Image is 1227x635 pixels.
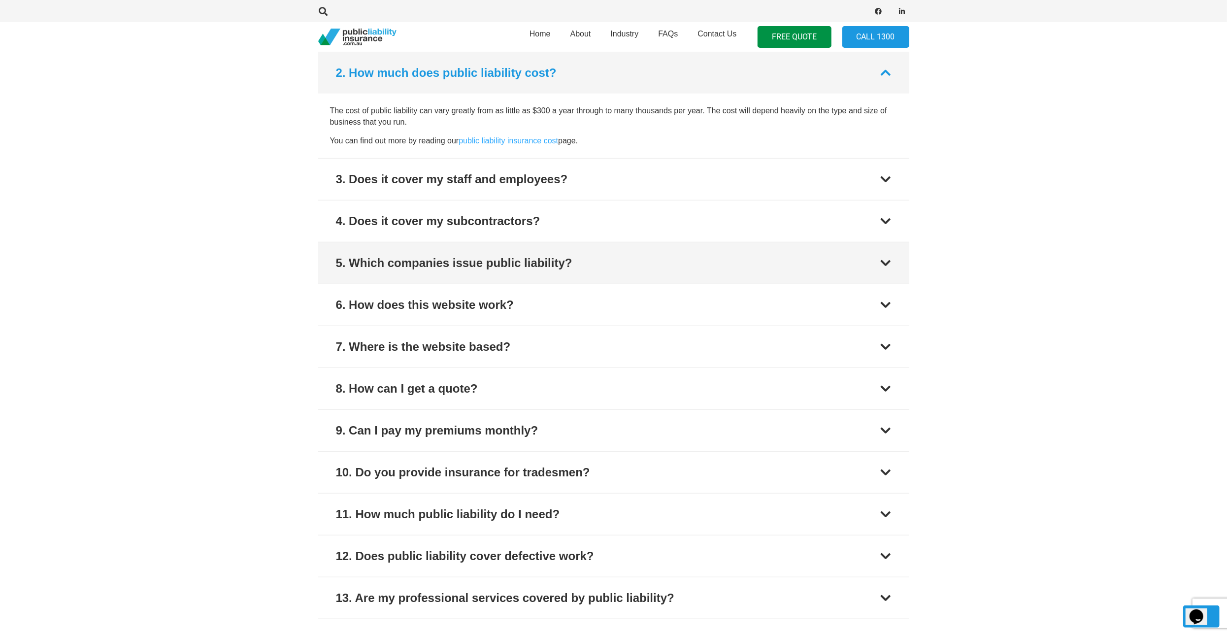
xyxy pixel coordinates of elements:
button: 10. Do you provide insurance for tradesmen? [318,452,909,493]
a: FREE QUOTE [758,26,831,48]
a: About [561,19,601,55]
span: Home [530,30,551,38]
span: Industry [610,30,638,38]
button: 2. How much does public liability cost? [318,52,909,94]
div: 3. Does it cover my staff and employees? [336,170,568,188]
span: FAQs [658,30,678,38]
button: 3. Does it cover my staff and employees? [318,159,909,200]
button: 8. How can I get a quote? [318,368,909,409]
a: Call 1300 [842,26,909,48]
a: Back to top [1183,605,1220,628]
div: 8. How can I get a quote? [336,380,478,398]
a: public liability insurance cost [459,136,558,145]
div: 2. How much does public liability cost? [336,64,557,82]
a: FAQs [648,19,688,55]
button: 7. Where is the website based? [318,326,909,368]
a: Facebook [872,4,886,18]
button: 12. Does public liability cover defective work? [318,535,909,577]
a: Home [520,19,561,55]
button: 11. How much public liability do I need? [318,494,909,535]
div: 5. Which companies issue public liability? [336,254,572,272]
a: LinkedIn [895,4,909,18]
div: 7. Where is the website based? [336,338,511,356]
div: 9. Can I pay my premiums monthly? [336,422,538,439]
iframe: chat widget [1186,596,1217,625]
div: 13. Are my professional services covered by public liability? [336,589,674,607]
div: 4. Does it cover my subcontractors? [336,212,540,230]
div: 6. How does this website work? [336,296,514,314]
div: 10. Do you provide insurance for tradesmen? [336,464,590,481]
span: About [570,30,591,38]
a: pli_logotransparent [318,29,397,46]
button: 9. Can I pay my premiums monthly? [318,410,909,451]
a: Contact Us [688,19,746,55]
div: 11. How much public liability do I need? [336,505,560,523]
button: 4. Does it cover my subcontractors? [318,201,909,242]
a: Industry [600,19,648,55]
span: Contact Us [697,30,736,38]
div: 12. Does public liability cover defective work? [336,547,594,565]
p: You can find out more by reading our page. [330,135,897,146]
a: Search [314,7,333,16]
button: 6. How does this website work? [318,284,909,326]
button: 13. Are my professional services covered by public liability? [318,577,909,619]
button: 5. Which companies issue public liability? [318,242,909,284]
p: The cost of public liability can vary greatly from as little as $300 a year through to many thous... [330,105,897,128]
